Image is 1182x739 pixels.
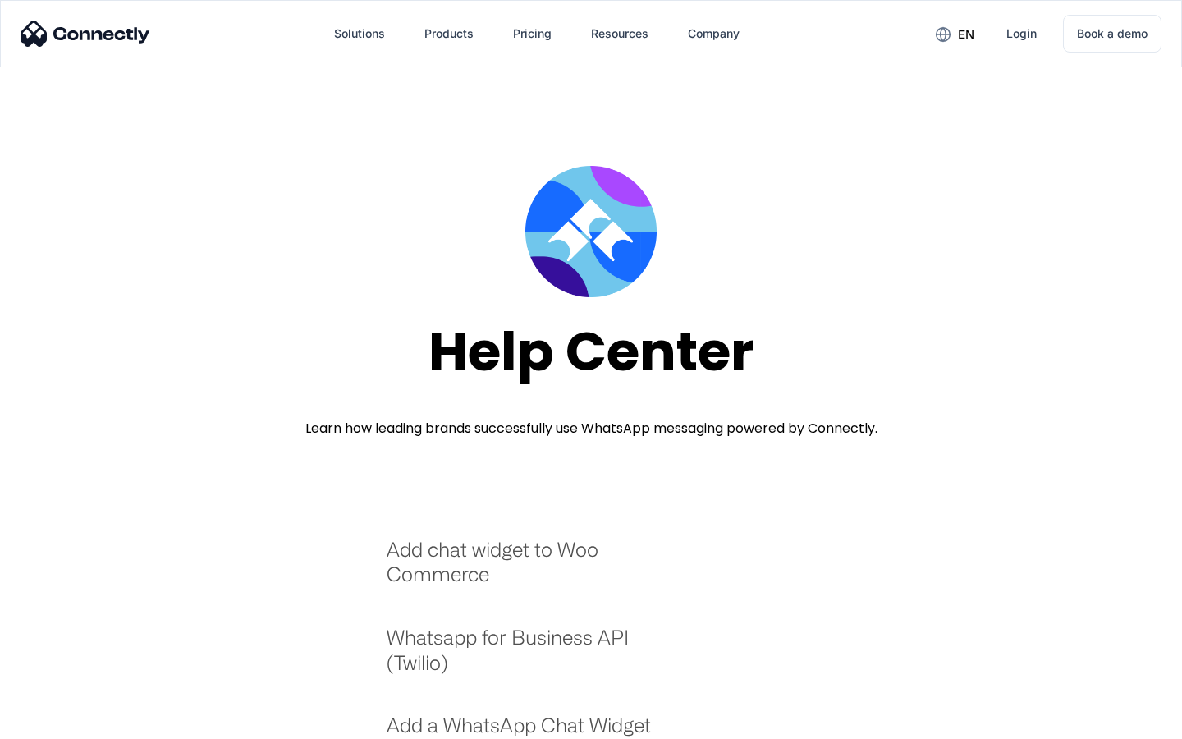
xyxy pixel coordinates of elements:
[424,22,474,45] div: Products
[1063,15,1161,53] a: Book a demo
[21,21,150,47] img: Connectly Logo
[16,710,98,733] aside: Language selected: English
[387,537,673,604] a: Add chat widget to Woo Commerce
[500,14,565,53] a: Pricing
[688,22,740,45] div: Company
[513,22,552,45] div: Pricing
[33,710,98,733] ul: Language list
[591,22,648,45] div: Resources
[1006,22,1037,45] div: Login
[993,14,1050,53] a: Login
[428,322,754,382] div: Help Center
[958,23,974,46] div: en
[334,22,385,45] div: Solutions
[387,625,673,691] a: Whatsapp for Business API (Twilio)
[305,419,877,438] div: Learn how leading brands successfully use WhatsApp messaging powered by Connectly.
